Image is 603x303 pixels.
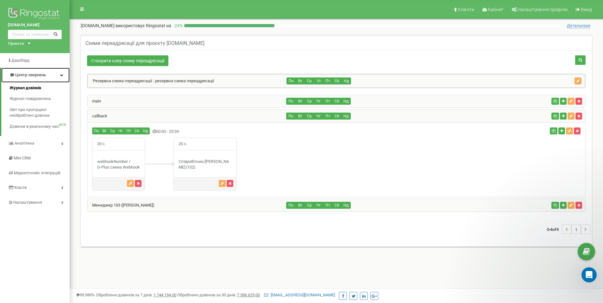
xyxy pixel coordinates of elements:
button: Вт [295,113,305,120]
a: [EMAIL_ADDRESS][DOMAIN_NAME] [264,293,335,297]
span: Центр звернень [15,72,46,77]
button: Нд [342,77,351,84]
button: Вт [295,98,305,105]
button: Пт [124,127,133,134]
button: Ср [305,98,314,105]
button: Чт [314,202,323,209]
span: Mini CRM [14,156,31,160]
span: використовує Ringostat на [116,23,171,28]
span: Налаштування [13,200,42,205]
button: Ср [305,113,314,120]
button: Пошук схеми переадресації [575,55,586,65]
span: 0-4 4 [547,225,562,234]
button: Пт [323,77,333,84]
span: Журнал повідомлень [9,96,51,102]
button: Чт [314,113,323,120]
button: Чт [116,127,125,134]
button: Ср [108,127,117,134]
span: Оброблено дзвінків за 7 днів : [96,293,176,297]
input: Пошук за номером [8,30,62,39]
button: Нд [341,202,351,209]
a: callback [87,114,107,118]
div: webhookNumber / G-Plus схема Webhook [92,159,145,170]
a: Дзвінки в реальному часіNEW [9,121,70,132]
button: Чт [314,77,323,84]
button: Пн [286,202,296,209]
u: 7 596 625,00 [237,293,260,297]
a: Створити нову схему переадресації [87,55,168,66]
u: 1 744 194,00 [154,293,176,297]
a: Центр звернень [1,68,70,83]
button: Нд [141,127,150,134]
img: Ringostat logo [8,6,62,22]
span: Детальніше [567,23,590,28]
span: Оброблено дзвінків за 30 днів : [177,293,260,297]
button: Пт [323,113,332,120]
a: main [87,99,101,103]
span: Маркетплейс інтеграцій [14,170,60,175]
p: 24 % [171,22,184,29]
button: Чт [314,98,323,105]
span: Клієнти [458,7,474,12]
h5: Схеми переадресації для проєкту [DOMAIN_NAME] [85,40,204,46]
span: Кошти [14,185,27,190]
span: Дашборд [11,58,29,63]
button: Сб [332,113,342,120]
span: Аналiтика [15,141,34,145]
span: of [552,226,556,232]
span: 20 с. [92,138,110,150]
button: Сб [332,77,342,84]
a: Журнал дзвінків [9,83,70,94]
div: 00:00 - 23:59 [87,127,419,136]
button: Нд [341,98,351,105]
div: Проєкти [8,41,24,47]
button: Пн [286,98,296,105]
iframe: Intercom live chat [581,267,597,282]
button: Вт [295,202,305,209]
p: [DOMAIN_NAME] [81,22,171,29]
span: Кабінет [488,7,504,12]
a: Менеджер 103 ([PERSON_NAME]) [87,203,154,207]
button: Сб [133,127,141,134]
button: Нд [341,113,351,120]
button: Ср [305,202,314,209]
button: Пн [92,127,101,134]
div: Співробітник/[PERSON_NAME] (102) [174,159,236,170]
a: Резервна схема переадресації - резервна схема переадресації [88,78,214,83]
button: Пн [286,113,296,120]
button: Сб [332,202,342,209]
a: [DOMAIN_NAME] [8,22,62,28]
button: Пн [286,77,296,84]
span: Звіт про пропущені необроблені дзвінки [9,107,66,119]
a: Звіт про пропущені необроблені дзвінки [9,104,70,121]
button: Пт [323,98,332,105]
a: Журнал повідомлень [9,93,70,104]
button: Ср [305,77,314,84]
button: Вт [296,77,305,84]
span: Журнал дзвінків [9,85,41,91]
span: Налаштування профілю [518,7,568,12]
span: Вихід [581,7,592,12]
span: 99,989% [76,293,95,297]
span: 20 с. [174,138,192,150]
button: Вт [101,127,109,134]
button: Сб [332,98,342,105]
li: 1 [571,225,581,234]
button: Пт [323,202,332,209]
span: Дзвінки в реальному часі [9,124,59,130]
nav: ... [547,218,590,240]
